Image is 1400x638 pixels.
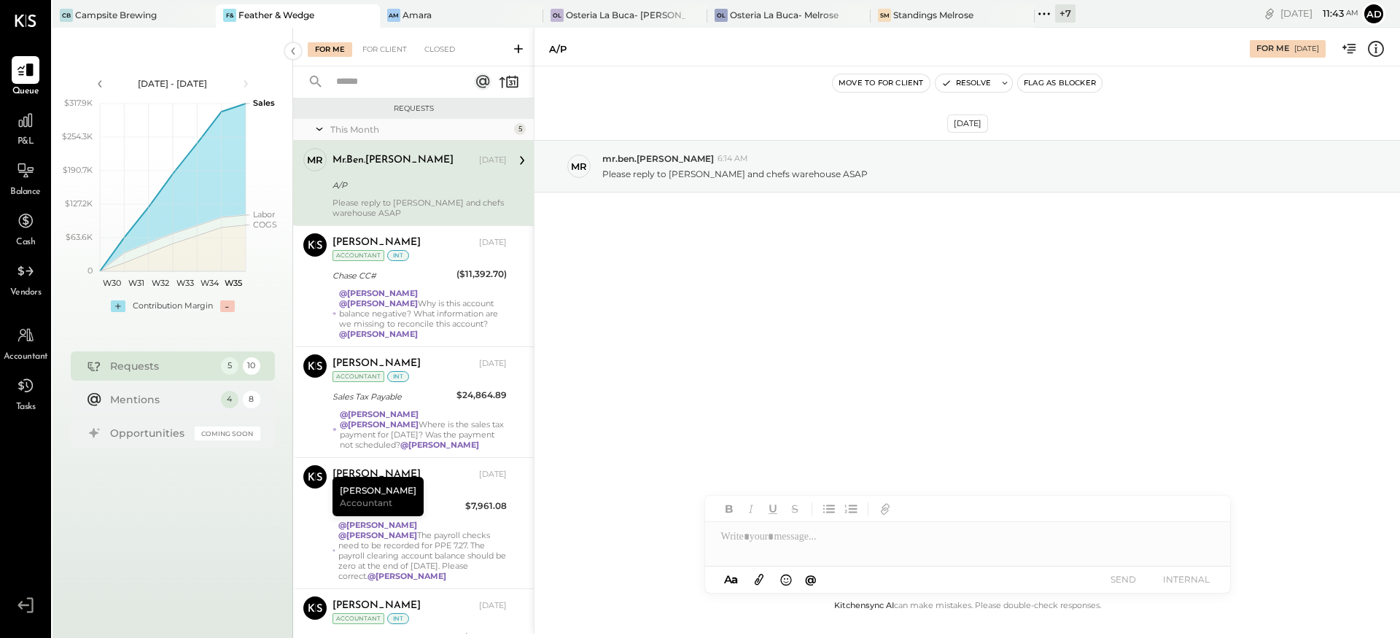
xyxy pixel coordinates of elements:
[730,9,839,21] div: Osteria La Buca- Melrose
[62,131,93,141] text: $254.3K
[332,467,421,482] div: [PERSON_NAME]
[12,85,39,98] span: Queue
[338,520,507,581] div: The payroll checks need to be recorded for PPE 7.27. The payroll clearing account balance should ...
[355,42,414,57] div: For Client
[339,288,418,298] strong: @[PERSON_NAME]
[75,9,157,21] div: Campsite Brewing
[1,257,50,300] a: Vendors
[731,572,738,586] span: a
[66,232,93,242] text: $63.6K
[64,98,93,108] text: $317.9K
[456,267,507,281] div: ($11,392.70)
[400,440,479,450] strong: @[PERSON_NAME]
[893,9,973,21] div: Standings Melrose
[332,389,452,404] div: Sales Tax Payable
[243,391,260,408] div: 8
[1280,7,1358,20] div: [DATE]
[1294,44,1319,54] div: [DATE]
[128,278,144,288] text: W31
[602,152,714,165] span: mr.ben.[PERSON_NAME]
[1,157,50,199] a: Balance
[763,499,782,518] button: Underline
[225,278,242,288] text: W35
[1094,569,1153,589] button: SEND
[479,155,507,166] div: [DATE]
[87,265,93,276] text: 0
[936,74,997,92] button: Resolve
[479,358,507,370] div: [DATE]
[339,288,507,339] div: Why is this account balance negative? What information are we missing to reconcile this account?
[801,570,821,588] button: @
[340,497,392,509] span: Accountant
[223,9,236,22] div: F&
[110,359,214,373] div: Requests
[332,178,502,192] div: A/P
[742,499,761,518] button: Italic
[221,357,238,375] div: 5
[1018,74,1102,92] button: Flag as Blocker
[10,287,42,300] span: Vendors
[253,98,275,108] text: Sales
[1362,2,1385,26] button: Ad
[1,372,50,414] a: Tasks
[417,42,462,57] div: Closed
[387,371,409,382] div: int
[1055,4,1076,23] div: + 7
[307,153,323,167] div: mr
[253,209,275,219] text: Labor
[876,499,895,518] button: Add URL
[253,219,277,230] text: COGS
[243,357,260,375] div: 10
[479,469,507,481] div: [DATE]
[805,572,817,586] span: @
[456,388,507,402] div: $24,864.89
[340,419,419,429] strong: @[PERSON_NAME]
[332,477,424,516] div: [PERSON_NAME]
[17,136,34,149] span: P&L
[387,613,409,624] div: int
[717,153,748,165] span: 6:14 AM
[549,42,567,56] div: A/P
[340,409,507,450] div: Where is the sales tax payment for [DATE]? Was the payment not scheduled?
[332,250,384,261] div: Accountant
[4,351,48,364] span: Accountant
[111,77,235,90] div: [DATE] - [DATE]
[551,9,564,22] div: OL
[878,9,891,22] div: SM
[947,114,988,133] div: [DATE]
[332,236,421,250] div: [PERSON_NAME]
[387,9,400,22] div: Am
[300,104,526,114] div: Requests
[238,9,314,21] div: Feather & Wedge
[785,499,804,518] button: Strikethrough
[330,123,510,136] div: This Month
[332,599,421,613] div: [PERSON_NAME]
[60,9,73,22] div: CB
[387,250,409,261] div: int
[1,106,50,149] a: P&L
[110,392,214,407] div: Mentions
[340,409,419,419] strong: @[PERSON_NAME]
[111,300,125,312] div: +
[1157,569,1216,589] button: INTERNAL
[200,278,219,288] text: W34
[110,426,187,440] div: Opportunities
[16,236,35,249] span: Cash
[332,268,452,283] div: Chase CC#
[332,198,507,218] div: Please reply to [PERSON_NAME] and chefs warehouse ASAP
[332,357,421,371] div: [PERSON_NAME]
[571,160,587,174] div: mr
[1256,43,1289,55] div: For Me
[339,298,418,308] strong: @[PERSON_NAME]
[841,499,860,518] button: Ordered List
[833,74,930,92] button: Move to for client
[332,613,384,624] div: Accountant
[332,153,454,168] div: mr.ben.[PERSON_NAME]
[1,56,50,98] a: Queue
[133,300,213,312] div: Contribution Margin
[402,9,432,21] div: Amara
[465,499,507,513] div: $7,961.08
[308,42,352,57] div: For Me
[566,9,685,21] div: Osteria La Buca- [PERSON_NAME][GEOGRAPHIC_DATA]
[65,198,93,209] text: $127.2K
